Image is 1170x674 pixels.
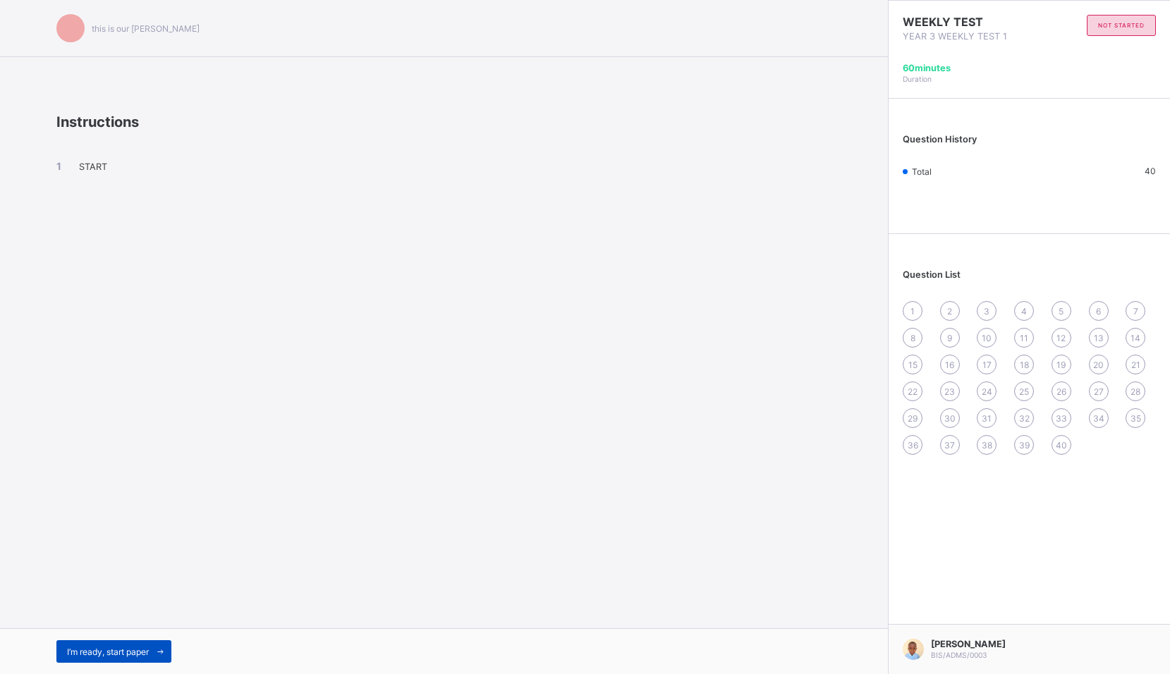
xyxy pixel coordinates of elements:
[1019,413,1030,424] span: 32
[1019,386,1029,397] span: 25
[908,440,918,451] span: 36
[1056,333,1066,343] span: 12
[1133,306,1138,317] span: 7
[1093,360,1104,370] span: 20
[1096,306,1101,317] span: 6
[92,23,200,34] span: this is our [PERSON_NAME]
[79,161,107,172] span: START
[982,413,992,424] span: 31
[1021,306,1027,317] span: 4
[982,333,992,343] span: 10
[908,413,918,424] span: 29
[912,166,932,177] span: Total
[982,360,992,370] span: 17
[931,639,1006,649] span: [PERSON_NAME]
[1019,440,1030,451] span: 39
[947,333,952,343] span: 9
[1059,306,1064,317] span: 5
[903,31,1030,42] span: YEAR 3 WEEKLY TEST 1
[982,386,992,397] span: 24
[1131,360,1140,370] span: 21
[1094,333,1104,343] span: 13
[910,333,915,343] span: 8
[903,63,951,73] span: 60 minutes
[1093,413,1104,424] span: 34
[903,269,961,280] span: Question List
[944,440,955,451] span: 37
[1056,413,1067,424] span: 33
[903,75,932,83] span: Duration
[1098,22,1145,29] span: not started
[1020,360,1029,370] span: 18
[1131,333,1140,343] span: 14
[947,306,952,317] span: 2
[1056,386,1066,397] span: 26
[903,134,977,145] span: Question History
[944,386,955,397] span: 23
[67,647,149,657] span: I’m ready, start paper
[56,114,139,130] span: Instructions
[1131,413,1141,424] span: 35
[1131,386,1140,397] span: 28
[903,15,1030,29] span: WEEKLY TEST
[982,440,992,451] span: 38
[1145,166,1156,176] span: 40
[931,651,987,659] span: BIS/ADMS/0003
[908,386,918,397] span: 22
[944,413,956,424] span: 30
[1020,333,1028,343] span: 11
[1056,360,1066,370] span: 19
[945,360,954,370] span: 16
[1094,386,1104,397] span: 27
[984,306,989,317] span: 3
[910,306,915,317] span: 1
[908,360,918,370] span: 15
[1056,440,1067,451] span: 40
